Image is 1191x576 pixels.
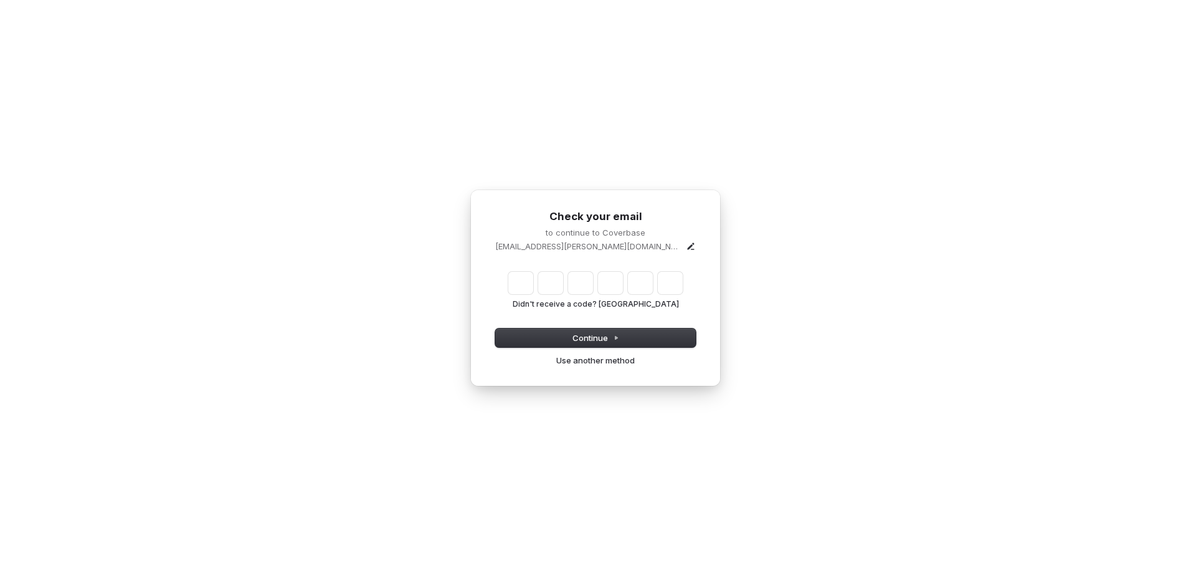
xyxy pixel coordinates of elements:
[508,272,708,294] input: Enter verification code
[686,241,696,251] button: Edit
[572,332,619,343] span: Continue
[556,355,635,366] a: Use another method
[495,329,696,347] button: Continue
[513,299,679,309] button: Didn't receive a code? [GEOGRAPHIC_DATA]
[495,227,696,238] p: to continue to Coverbase
[495,209,696,224] h1: Check your email
[495,241,681,252] p: [EMAIL_ADDRESS][PERSON_NAME][DOMAIN_NAME]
